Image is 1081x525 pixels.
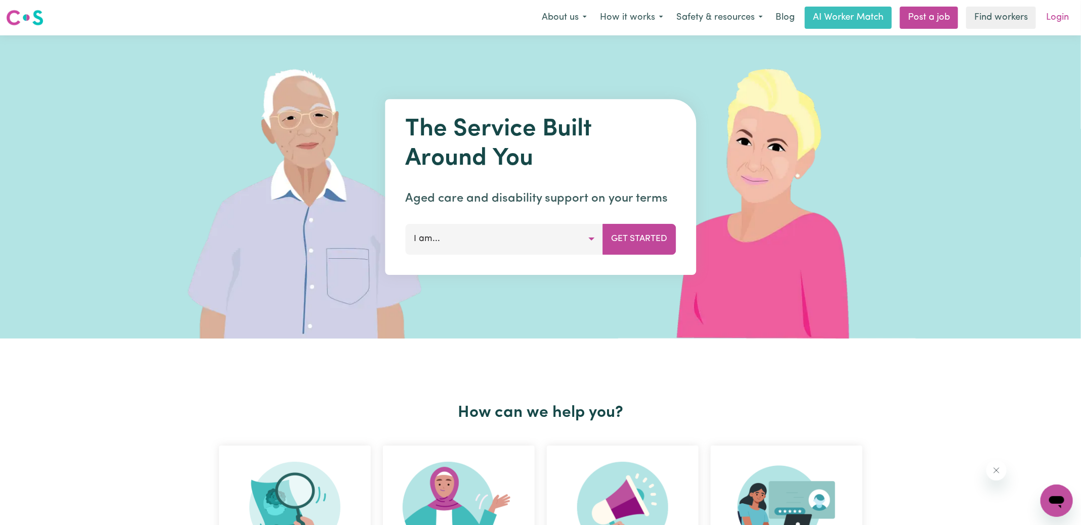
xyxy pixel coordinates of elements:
button: How it works [593,7,670,28]
button: About us [535,7,593,28]
a: Login [1040,7,1075,29]
button: I am... [405,224,603,254]
span: Need any help? [6,7,61,15]
h1: The Service Built Around You [405,115,676,173]
button: Safety & resources [670,7,769,28]
a: Post a job [900,7,958,29]
p: Aged care and disability support on your terms [405,189,676,208]
h2: How can we help you? [213,403,869,422]
iframe: Button to launch messaging window [1041,485,1073,517]
button: Get Started [602,224,676,254]
a: Blog [769,7,801,29]
a: AI Worker Match [805,7,892,29]
a: Careseekers logo [6,6,44,29]
a: Find workers [966,7,1036,29]
img: Careseekers logo [6,9,44,27]
iframe: Close message [986,460,1007,481]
